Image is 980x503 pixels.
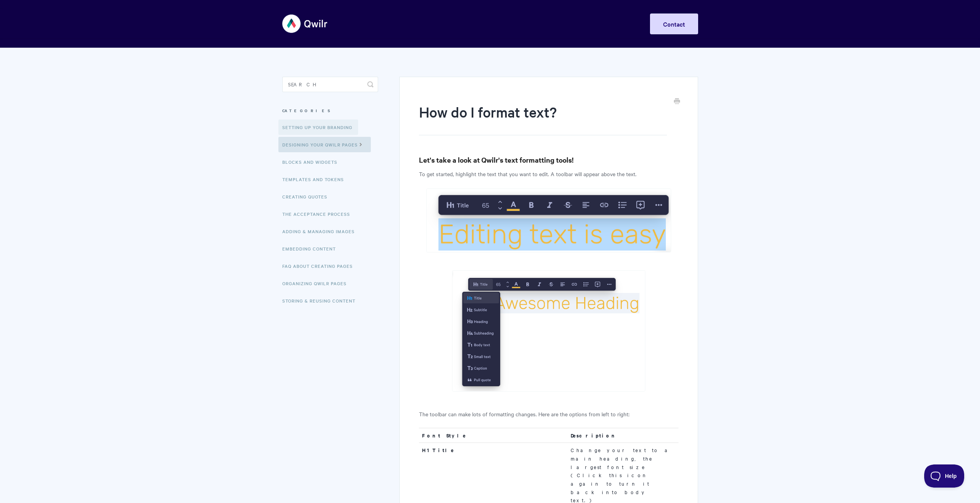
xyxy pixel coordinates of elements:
h1: How do I format text? [419,102,667,135]
a: Designing Your Qwilr Pages [278,137,371,152]
img: file-V6bKnOzqcn.png [426,188,671,252]
img: file-y0fpg0VEY7.png [452,270,645,391]
a: Contact [650,13,698,34]
a: Setting up your Branding [278,119,358,135]
img: Qwilr Help Center [282,9,328,38]
a: Templates and Tokens [282,172,350,187]
a: The Acceptance Process [282,206,356,222]
a: Print this Article [674,98,680,106]
a: Storing & Reusing Content [282,293,361,308]
a: Blocks and Widgets [282,154,343,170]
h3: Categories [282,104,378,118]
input: Search [282,77,378,92]
h3: Let's take a look at Qwilr's text formatting tools! [419,155,678,165]
strong: Font Style [422,432,466,439]
p: To get started, highlight the text that you want to edit. A toolbar will appear above the text. [419,169,678,178]
a: Organizing Qwilr Pages [282,276,352,291]
a: FAQ About Creating Pages [282,258,358,274]
strong: H1 Title [422,446,454,454]
a: Creating Quotes [282,189,333,204]
strong: Description [571,432,617,439]
a: Embedding Content [282,241,342,256]
iframe: Toggle Customer Support [924,464,965,488]
p: The toolbar can make lots of formatting changes. Here are the options from left to right: [419,409,678,419]
a: Adding & Managing Images [282,224,360,239]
